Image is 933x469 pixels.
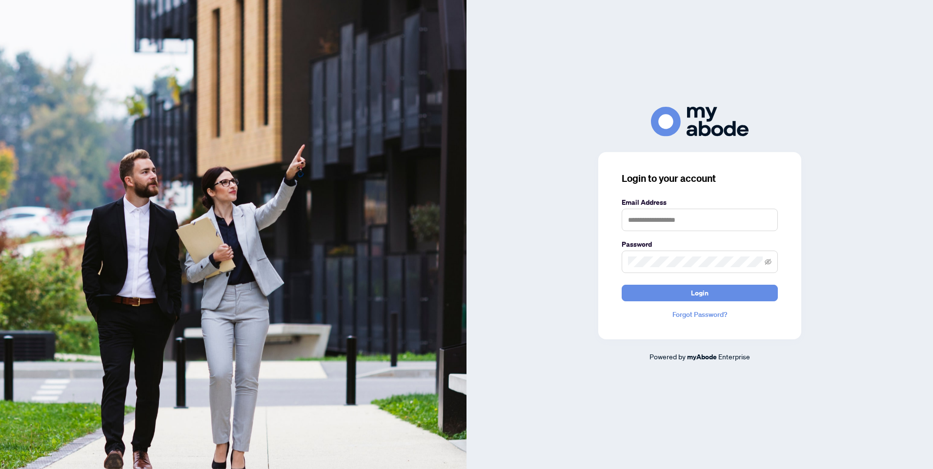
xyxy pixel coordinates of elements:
span: Login [691,285,709,301]
button: Login [622,285,778,301]
span: eye-invisible [765,258,771,265]
a: myAbode [687,352,717,362]
label: Email Address [622,197,778,208]
a: Forgot Password? [622,309,778,320]
h3: Login to your account [622,172,778,185]
label: Password [622,239,778,250]
span: Enterprise [718,352,750,361]
img: ma-logo [651,107,749,137]
span: Powered by [649,352,686,361]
